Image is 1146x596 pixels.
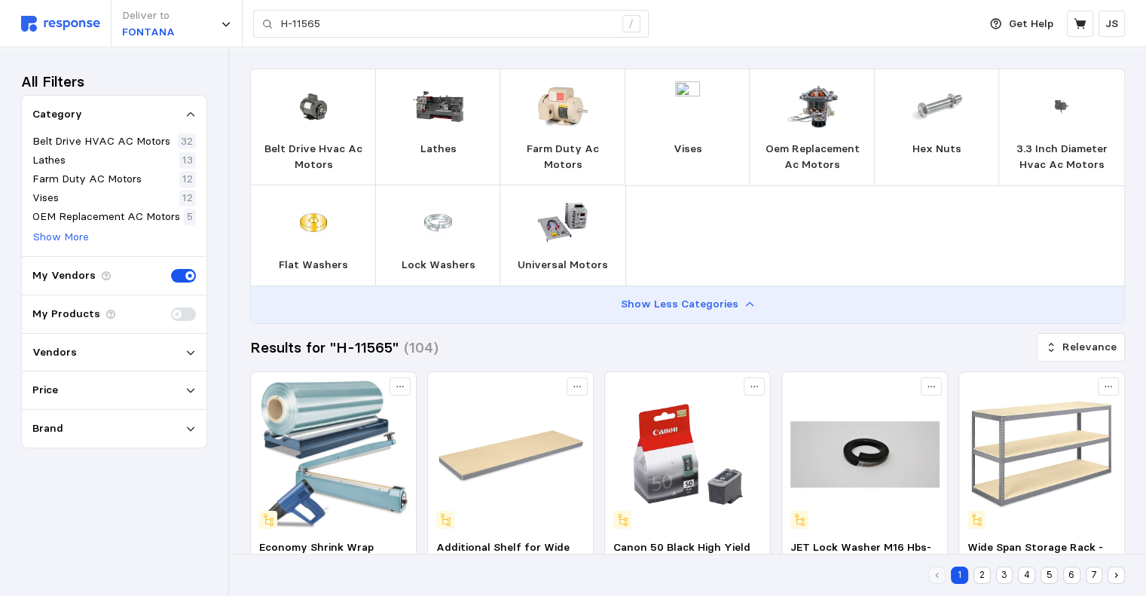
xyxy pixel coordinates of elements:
[259,540,391,586] span: Economy Shrink Wrap System without Cutter - 20"
[1062,339,1117,356] p: Relevance
[32,306,100,322] p: My Products
[289,81,339,132] img: PMM_1769.webp
[538,81,588,132] img: BLD_IR3507M.webp
[674,141,702,157] p: Vises
[973,567,991,584] button: 2
[790,540,931,570] span: JET Lock Washer M16 Hbs-1321W, JT9-1321W-31-3
[32,420,63,437] p: Brand
[122,8,175,24] p: Deliver to
[622,15,640,33] div: /
[1009,16,1053,32] p: Get Help
[21,72,84,92] h3: All Filters
[762,141,863,173] p: Oem Replacement Ac Motors
[32,267,96,284] p: My Vendors
[289,197,339,248] img: TA7_ABK06.webp
[787,81,838,132] img: B2947406.webp
[1063,567,1080,584] button: 6
[182,190,193,206] p: 12
[187,209,193,225] p: 5
[1041,567,1058,584] button: 5
[662,81,713,132] img: 4WN27_AS01
[32,106,82,123] p: Category
[279,257,348,274] p: Flat Washers
[413,197,463,248] img: TA7_BMA66.webp
[1011,141,1112,173] p: 3.3 Inch Diameter Hvac Ac Motors
[420,141,456,157] p: Lathes
[613,540,750,570] span: Canon 50 Black High Yield Ink Cartridge (0616B002)
[1105,16,1118,32] p: JS
[404,338,439,358] h3: (104)
[981,10,1062,38] button: Get Help
[790,380,940,529] img: WMH_1321W-31-3.webp
[250,338,399,358] h3: Results for "H-11565"
[996,567,1013,584] button: 3
[912,141,961,157] p: Hex Nuts
[1086,567,1103,584] button: 7
[182,171,193,188] p: 12
[32,152,66,169] p: Lathes
[436,380,585,529] img: H-10565-ADD
[280,11,614,38] input: Search for a product name or SKU
[613,380,762,529] img: sp40888681_sc7
[182,152,193,169] p: 13
[413,81,463,132] img: WMH_321390.webp
[32,344,77,361] p: Vendors
[263,141,364,173] p: Belt Drive Hvac Ac Motors
[32,382,58,399] p: Price
[259,380,408,529] img: H-1165
[251,286,1124,323] button: Show Less Categories
[32,209,180,225] p: OEM Replacement AC Motors
[967,540,1103,586] span: Wide Span Storage Rack - Particle Board, 96 x 30 x 48"
[538,197,588,248] img: B2953291.webp
[967,380,1117,529] img: H-10565
[1037,81,1087,132] img: PAC_D1161.webp
[436,540,570,586] span: Additional Shelf for Wide Span Storage Racks - Particle Board, 96 x 30"
[21,16,100,32] img: svg%3e
[181,133,193,150] p: 32
[401,257,475,274] p: Lock Washers
[912,81,962,132] img: JWI_251-6-M6-30-ND.webp
[32,190,59,206] p: Vises
[512,141,613,173] p: Farm Duty Ac Motors
[122,24,175,41] p: FONTANA
[1018,567,1035,584] button: 4
[33,229,89,246] p: Show More
[32,133,170,150] p: Belt Drive HVAC AC Motors
[621,296,738,313] p: Show Less Categories
[1099,11,1125,37] button: JS
[518,257,608,274] p: Universal Motors
[32,228,90,246] button: Show More
[32,171,142,188] p: Farm Duty AC Motors
[951,567,968,584] button: 1
[1037,333,1125,362] button: Relevance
